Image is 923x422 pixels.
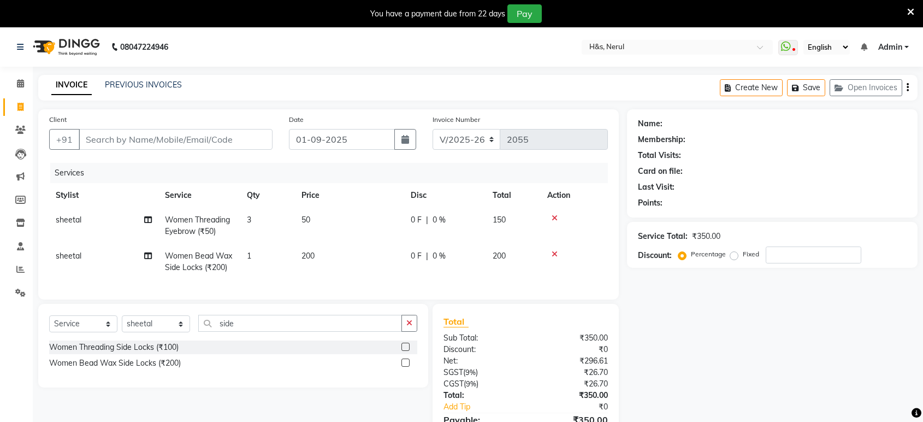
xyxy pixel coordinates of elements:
[411,250,422,262] span: 0 F
[426,214,428,226] span: |
[198,315,402,332] input: Search or Scan
[433,250,446,262] span: 0 %
[878,42,902,53] span: Admin
[51,75,92,95] a: INVOICE
[443,367,463,377] span: SGST
[638,197,662,209] div: Points:
[165,215,230,236] span: Women Threading Eyebrow (₹50)
[79,129,273,150] input: Search by Name/Mobile/Email/Code
[743,249,759,259] label: Fixed
[295,183,404,208] th: Price
[404,183,486,208] th: Disc
[638,150,681,161] div: Total Visits:
[526,355,617,367] div: ₹296.61
[638,118,662,130] div: Name:
[289,115,304,125] label: Date
[56,215,81,225] span: sheetal
[301,215,310,225] span: 50
[435,332,526,344] div: Sub Total:
[435,378,526,390] div: ( )
[526,367,617,378] div: ₹26.70
[465,368,476,377] span: 9%
[638,250,672,261] div: Discount:
[165,251,232,272] span: Women Bead Wax Side Locks (₹200)
[507,4,542,23] button: Pay
[301,251,315,261] span: 200
[49,115,67,125] label: Client
[830,79,902,96] button: Open Invoices
[526,344,617,355] div: ₹0
[691,249,726,259] label: Percentage
[49,129,80,150] button: +91
[526,390,617,401] div: ₹350.00
[56,251,81,261] span: sheetal
[638,181,674,193] div: Last Visit:
[435,390,526,401] div: Total:
[105,80,182,90] a: PREVIOUS INVOICES
[638,231,688,242] div: Service Total:
[493,215,506,225] span: 150
[541,401,616,413] div: ₹0
[28,32,103,62] img: logo
[49,357,181,369] div: Women Bead Wax Side Locks (₹200)
[240,183,295,208] th: Qty
[426,250,428,262] span: |
[435,367,526,378] div: ( )
[50,163,616,183] div: Services
[526,378,617,390] div: ₹26.70
[49,342,179,353] div: Women Threading Side Locks (₹100)
[247,215,251,225] span: 3
[247,251,251,261] span: 1
[720,79,783,96] button: Create New
[493,251,506,261] span: 200
[370,8,505,20] div: You have a payment due from 22 days
[435,401,541,413] a: Add Tip
[466,379,476,388] span: 9%
[541,183,608,208] th: Action
[486,183,541,208] th: Total
[49,183,158,208] th: Stylist
[443,316,469,327] span: Total
[435,355,526,367] div: Net:
[411,214,422,226] span: 0 F
[120,32,168,62] b: 08047224946
[638,134,685,145] div: Membership:
[433,115,480,125] label: Invoice Number
[443,379,464,389] span: CGST
[692,231,720,242] div: ₹350.00
[158,183,240,208] th: Service
[787,79,825,96] button: Save
[526,332,617,344] div: ₹350.00
[435,344,526,355] div: Discount:
[638,166,683,177] div: Card on file:
[433,214,446,226] span: 0 %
